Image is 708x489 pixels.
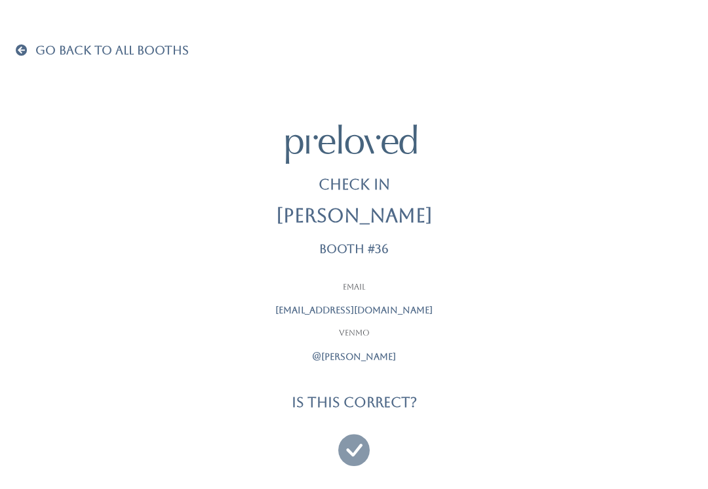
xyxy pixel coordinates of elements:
p: Check In [319,174,390,195]
p: Booth #36 [319,243,389,256]
p: @[PERSON_NAME] [190,350,518,364]
a: Go Back To All Booths [16,45,189,58]
h2: [PERSON_NAME] [276,206,433,227]
p: [EMAIL_ADDRESS][DOMAIN_NAME] [190,303,518,317]
img: preloved logo [286,125,417,163]
p: Venmo [190,328,518,340]
h4: Is this correct? [292,395,417,410]
span: Go Back To All Booths [35,43,189,57]
p: Email [190,282,518,294]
